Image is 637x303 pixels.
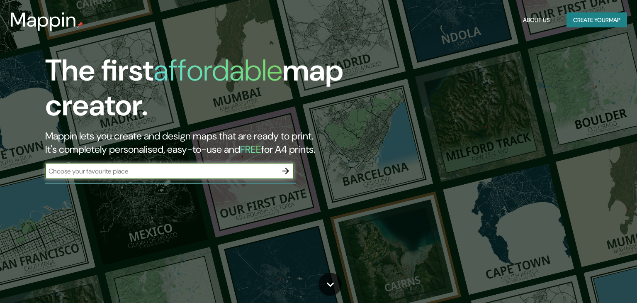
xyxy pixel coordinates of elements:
[240,143,261,156] h5: FREE
[45,130,364,156] h2: Mappin lets you create and design maps that are ready to print. It's completely personalised, eas...
[10,8,77,32] h3: Mappin
[77,22,83,28] img: mappin-pin
[45,166,277,176] input: Choose your favourite place
[153,51,282,90] h1: affordable
[566,12,627,28] button: Create yourmap
[45,53,364,130] h1: The first map creator.
[520,12,553,28] button: About Us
